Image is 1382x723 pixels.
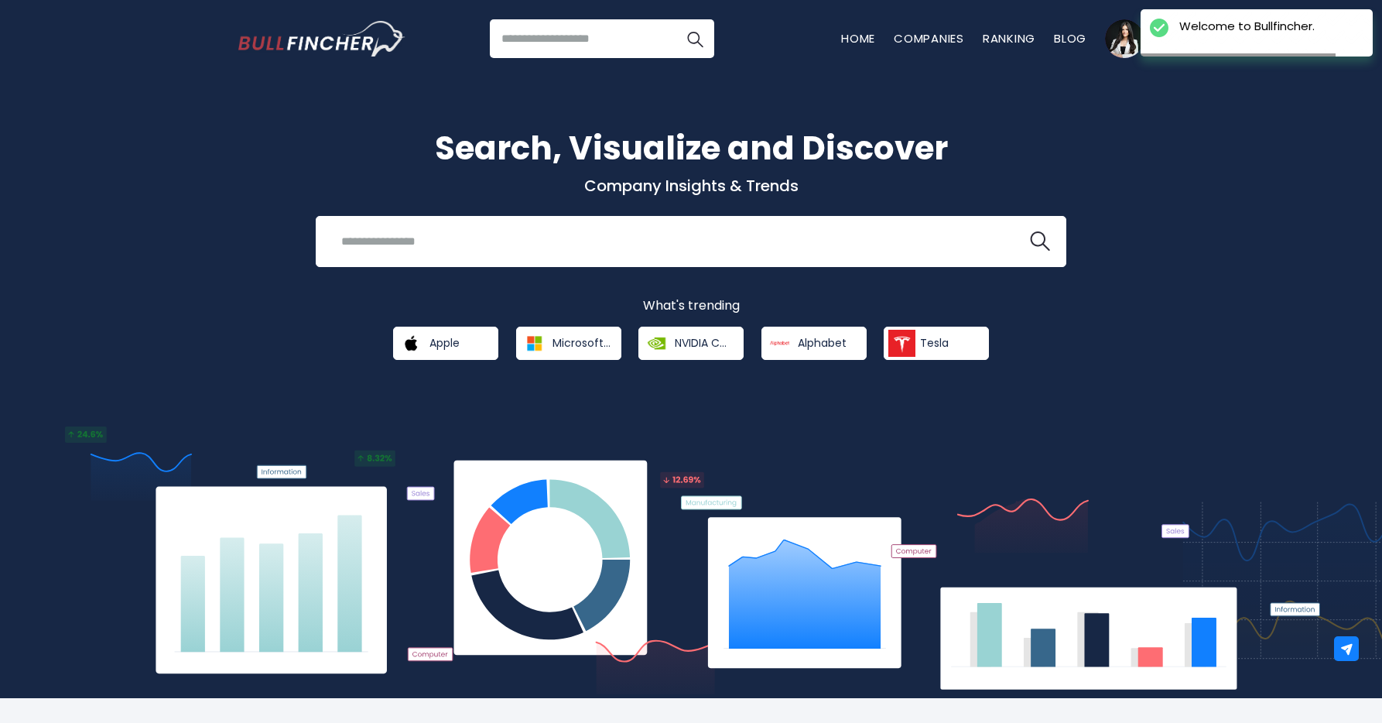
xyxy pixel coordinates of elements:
[238,124,1144,173] h1: Search, Visualize and Discover
[238,21,405,57] a: Go to homepage
[238,21,405,57] img: Bullfincher logo
[676,19,714,58] button: Search
[238,176,1144,196] p: Company Insights & Trends
[841,30,875,46] a: Home
[894,30,964,46] a: Companies
[1030,231,1050,252] img: search icon
[1179,19,1315,34] div: Welcome to Bullfincher.
[761,327,867,360] a: Alphabet
[675,336,733,350] span: NVIDIA Corporation
[884,327,989,360] a: Tesla
[429,336,460,350] span: Apple
[798,336,847,350] span: Alphabet
[238,298,1144,314] p: What's trending
[638,327,744,360] a: NVIDIA Corporation
[393,327,498,360] a: Apple
[983,30,1035,46] a: Ranking
[552,336,611,350] span: Microsoft Corporation
[1054,30,1086,46] a: Blog
[516,327,621,360] a: Microsoft Corporation
[920,336,949,350] span: Tesla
